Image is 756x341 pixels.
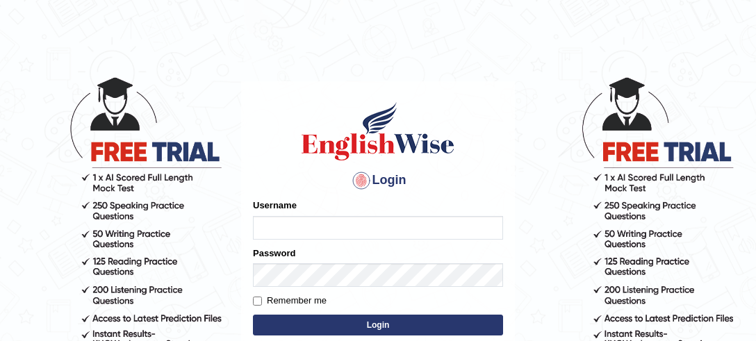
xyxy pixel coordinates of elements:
label: Username [253,199,297,212]
button: Login [253,315,503,335]
label: Remember me [253,294,327,308]
h4: Login [253,169,503,192]
label: Password [253,247,295,260]
img: Logo of English Wise sign in for intelligent practice with AI [299,100,457,163]
input: Remember me [253,297,262,306]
